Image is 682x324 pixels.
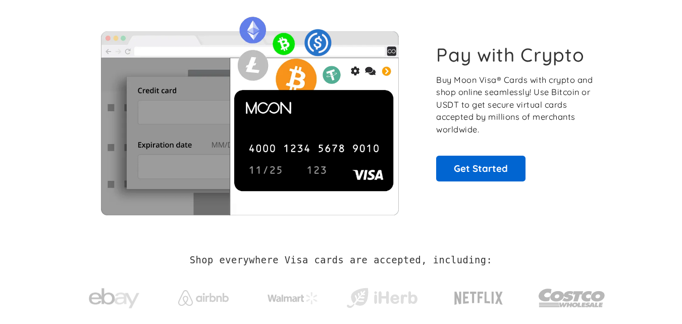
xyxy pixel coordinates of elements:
a: Get Started [436,156,526,181]
img: Walmart [268,292,318,304]
h1: Pay with Crypto [436,43,585,66]
a: Airbnb [166,280,241,311]
a: Netflix [434,275,524,316]
a: ebay [77,272,152,319]
h2: Shop everywhere Visa cards are accepted, including: [190,255,492,266]
img: Netflix [453,286,504,311]
a: iHerb [344,275,419,316]
img: ebay [89,283,139,314]
img: Airbnb [178,290,229,306]
img: Costco [538,279,606,317]
a: Costco [538,269,606,322]
a: Walmart [255,282,330,309]
img: iHerb [344,285,419,311]
p: Buy Moon Visa® Cards with crypto and shop online seamlessly! Use Bitcoin or USDT to get secure vi... [436,74,594,136]
img: Moon Cards let you spend your crypto anywhere Visa is accepted. [77,10,423,215]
